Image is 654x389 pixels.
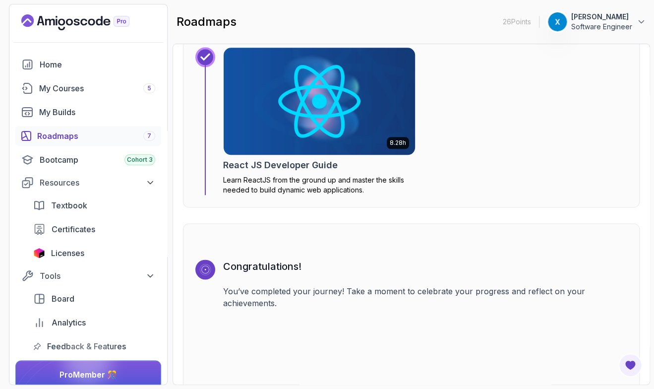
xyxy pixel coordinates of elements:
[177,14,237,30] h2: roadmaps
[15,126,161,146] a: roadmaps
[571,22,632,32] p: Software Engineer
[40,59,155,70] div: Home
[223,259,627,273] h3: Congratulations!
[27,243,161,263] a: licenses
[52,223,95,235] span: Certificates
[47,340,126,352] span: Feedback & Features
[503,17,531,27] p: 26 Points
[15,150,161,170] a: bootcamp
[223,158,338,172] h2: React JS Developer Guide
[147,132,151,140] span: 7
[33,248,45,258] img: jetbrains icon
[21,14,152,30] a: Landing page
[27,219,161,239] a: certificates
[223,175,416,195] p: Learn ReactJS from the ground up and master the skills needed to build dynamic web applications.
[223,285,627,309] p: You’ve completed your journey! Take a moment to celebrate your progress and reflect on your achie...
[40,177,155,189] div: Resources
[27,336,161,356] a: feedback
[39,106,155,118] div: My Builds
[51,247,84,259] span: Licenses
[27,313,161,332] a: analytics
[15,102,161,122] a: builds
[51,199,87,211] span: Textbook
[40,270,155,282] div: Tools
[27,289,161,309] a: board
[15,55,161,74] a: home
[52,317,86,328] span: Analytics
[547,12,646,32] button: user profile image[PERSON_NAME]Software Engineer
[52,293,74,305] span: Board
[571,12,632,22] p: [PERSON_NAME]
[219,45,419,158] img: React JS Developer Guide card
[15,174,161,192] button: Resources
[618,353,642,377] button: Open Feedback Button
[15,78,161,98] a: courses
[147,84,151,92] span: 5
[548,12,567,31] img: user profile image
[27,195,161,215] a: textbook
[15,267,161,285] button: Tools
[127,156,153,164] span: Cohort 3
[40,154,155,166] div: Bootcamp
[37,130,155,142] div: Roadmaps
[39,82,155,94] div: My Courses
[223,47,416,195] a: React JS Developer Guide card8.28hReact JS Developer GuideLearn ReactJS from the ground up and ma...
[390,139,406,147] p: 8.28h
